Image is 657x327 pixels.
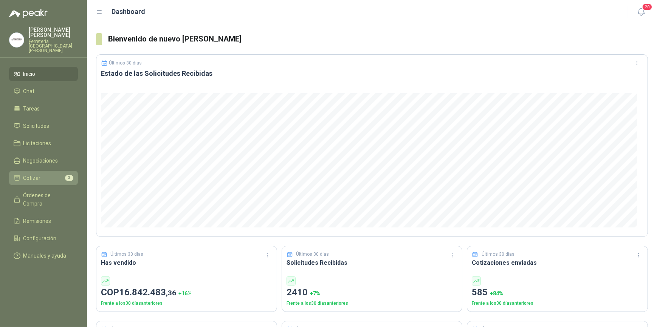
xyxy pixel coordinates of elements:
a: Manuales y ayuda [9,249,78,263]
p: Frente a los 30 días anteriores [472,300,643,307]
span: Chat [23,87,35,95]
p: Frente a los 30 días anteriores [287,300,458,307]
p: COP [101,286,272,300]
span: Negociaciones [23,157,58,165]
span: 3 [65,175,73,181]
p: Últimos 30 días [296,251,329,258]
p: 585 [472,286,643,300]
span: 16.842.483 [119,287,176,298]
a: Remisiones [9,214,78,228]
p: Últimos 30 días [482,251,514,258]
a: Cotizar3 [9,171,78,185]
a: Tareas [9,101,78,116]
a: Órdenes de Compra [9,188,78,211]
h3: Has vendido [101,258,272,267]
a: Solicitudes [9,119,78,133]
span: + 84 % [490,290,503,296]
a: Inicio [9,67,78,81]
p: Ferretería [GEOGRAPHIC_DATA][PERSON_NAME] [29,39,78,53]
span: + 7 % [310,290,320,296]
span: Configuración [23,234,57,243]
a: Licitaciones [9,136,78,150]
a: Chat [9,84,78,98]
span: ,36 [166,289,176,297]
h3: Cotizaciones enviadas [472,258,643,267]
span: Solicitudes [23,122,50,130]
span: Inicio [23,70,36,78]
span: Licitaciones [23,139,51,147]
p: Últimos 30 días [111,251,144,258]
h3: Solicitudes Recibidas [287,258,458,267]
a: Negociaciones [9,154,78,168]
p: 2410 [287,286,458,300]
p: Últimos 30 días [109,60,142,66]
img: Company Logo [9,33,24,47]
img: Logo peakr [9,9,48,18]
p: Frente a los 30 días anteriores [101,300,272,307]
h1: Dashboard [112,6,146,17]
span: + 16 % [178,290,192,296]
a: Configuración [9,231,78,246]
button: 20 [634,5,648,19]
h3: Estado de las Solicitudes Recibidas [101,69,643,78]
h3: Bienvenido de nuevo [PERSON_NAME] [108,33,648,45]
span: Manuales y ayuda [23,252,67,260]
p: [PERSON_NAME] [PERSON_NAME] [29,27,78,38]
span: Remisiones [23,217,51,225]
span: Cotizar [23,174,41,182]
span: Órdenes de Compra [23,191,71,208]
span: Tareas [23,104,40,113]
span: 20 [642,3,652,11]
